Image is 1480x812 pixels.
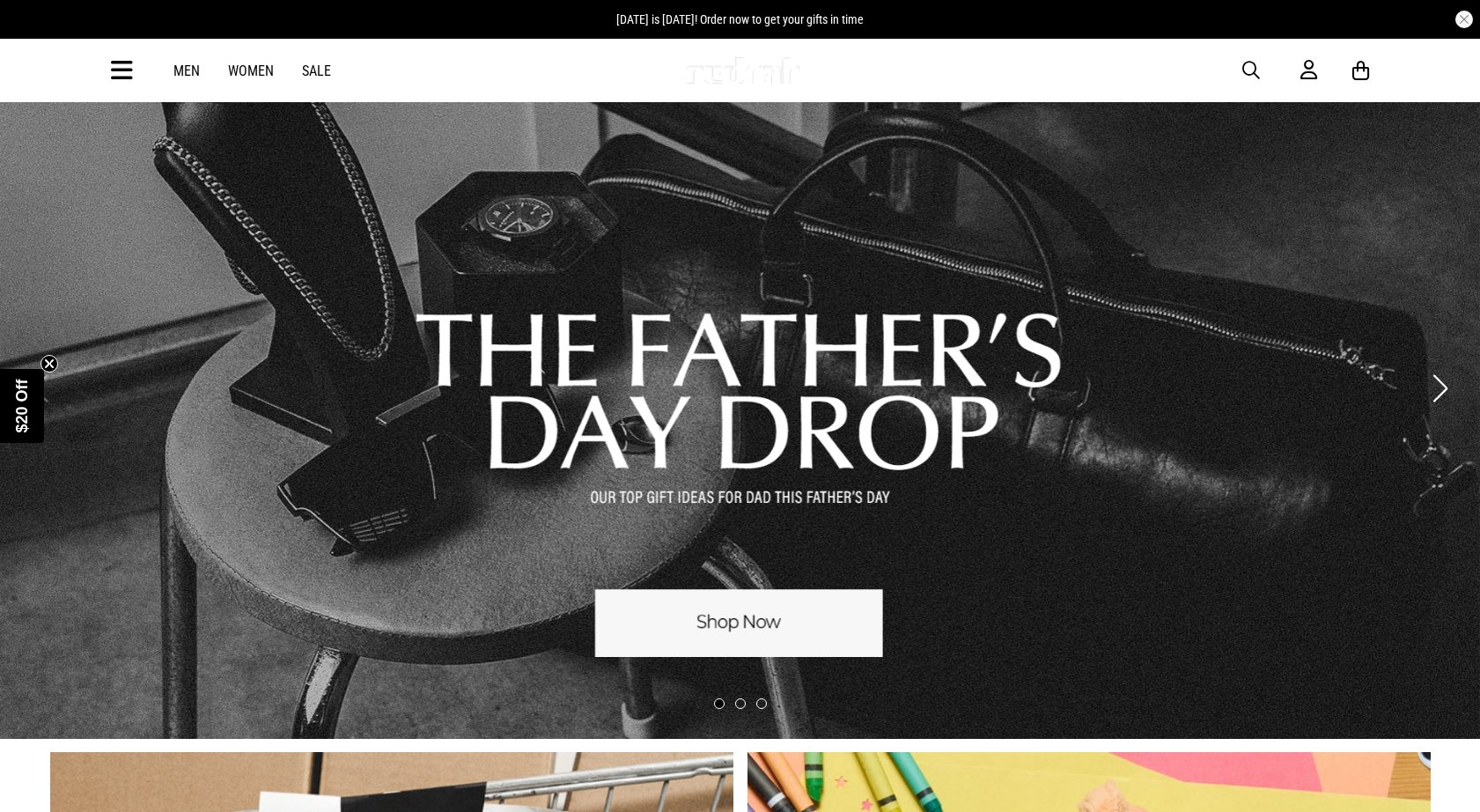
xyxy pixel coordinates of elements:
[1428,369,1452,408] button: Next slide
[173,63,200,79] a: Men
[228,63,274,79] a: Women
[302,63,331,79] a: Sale
[616,12,864,26] span: [DATE] is [DATE]! Order now to get your gifts in time
[13,379,31,432] span: $20 Off
[684,57,800,84] img: Redrat logo
[40,355,58,373] button: Close teaser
